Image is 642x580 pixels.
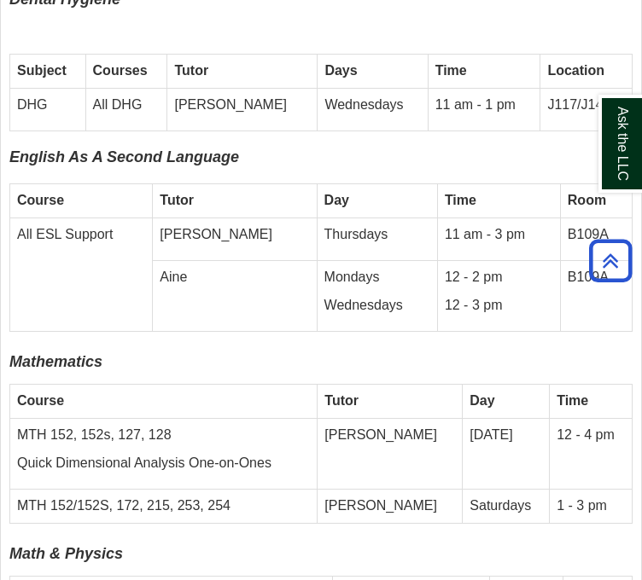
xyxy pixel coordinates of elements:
[9,353,102,370] b: Mathematics
[9,148,239,165] span: English As A Second Language
[93,63,148,78] strong: Courses
[547,63,604,78] b: Location
[318,489,463,523] td: [PERSON_NAME]
[167,89,318,131] td: [PERSON_NAME]
[560,218,632,261] td: B109A
[324,296,430,316] p: Wednesdays
[324,225,430,245] p: Thursdays
[324,393,359,408] strong: Tutor
[318,89,428,131] td: Wednesdays
[547,96,625,115] p: J117/J145
[445,193,476,207] strong: Time
[445,296,553,316] p: 12 - 3 pm
[560,261,632,332] td: B109A
[557,426,625,445] p: 12 - 4 pm
[557,393,588,408] strong: Time
[324,268,430,287] p: Mondays
[10,89,86,131] td: DHG
[17,193,64,207] strong: Course
[583,249,638,272] a: Back to Top
[470,426,542,445] p: [DATE]
[93,96,160,115] p: All DHG
[17,393,64,408] strong: Course
[153,218,317,261] td: [PERSON_NAME]
[445,268,553,287] p: 12 - 2 pm
[435,63,467,78] strong: Time
[174,63,208,78] strong: Tutor
[160,193,194,207] strong: Tutor
[324,63,357,78] b: Days
[10,489,318,523] td: MTH 152/152S, 172, 215, 253, 254
[318,419,463,490] td: [PERSON_NAME]
[324,193,349,207] strong: Day
[153,261,317,332] td: Aine
[445,225,553,245] p: 11 am - 3 pm
[17,426,310,445] p: MTH 152, 152s, 127, 128
[17,63,67,78] strong: Subject
[9,545,123,562] b: Math & Physics
[17,454,310,473] p: Quick Dimensional Analysis One-on-Ones
[470,393,494,408] strong: Day
[550,489,633,523] td: 1 - 3 pm
[428,89,540,131] td: 11 am - 1 pm
[568,193,606,207] strong: Room
[463,489,550,523] td: Saturdays
[10,218,153,332] td: All ESL Support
